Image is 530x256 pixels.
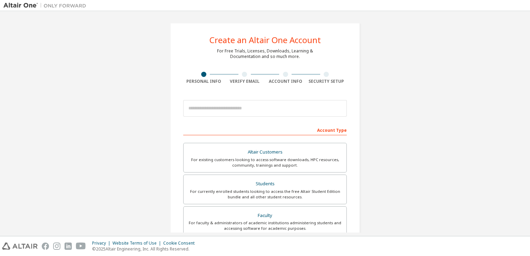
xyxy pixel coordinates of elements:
[306,79,347,84] div: Security Setup
[65,243,72,250] img: linkedin.svg
[188,157,342,168] div: For existing customers looking to access software downloads, HPC resources, community, trainings ...
[112,240,163,246] div: Website Terms of Use
[188,211,342,220] div: Faculty
[92,246,199,252] p: © 2025 Altair Engineering, Inc. All Rights Reserved.
[188,179,342,189] div: Students
[188,189,342,200] div: For currently enrolled students looking to access the free Altair Student Edition bundle and all ...
[183,124,347,135] div: Account Type
[42,243,49,250] img: facebook.svg
[265,79,306,84] div: Account Info
[209,36,321,44] div: Create an Altair One Account
[163,240,199,246] div: Cookie Consent
[53,243,60,250] img: instagram.svg
[76,243,86,250] img: youtube.svg
[3,2,90,9] img: Altair One
[188,220,342,231] div: For faculty & administrators of academic institutions administering students and accessing softwa...
[183,79,224,84] div: Personal Info
[217,48,313,59] div: For Free Trials, Licenses, Downloads, Learning & Documentation and so much more.
[92,240,112,246] div: Privacy
[2,243,38,250] img: altair_logo.svg
[224,79,265,84] div: Verify Email
[188,147,342,157] div: Altair Customers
